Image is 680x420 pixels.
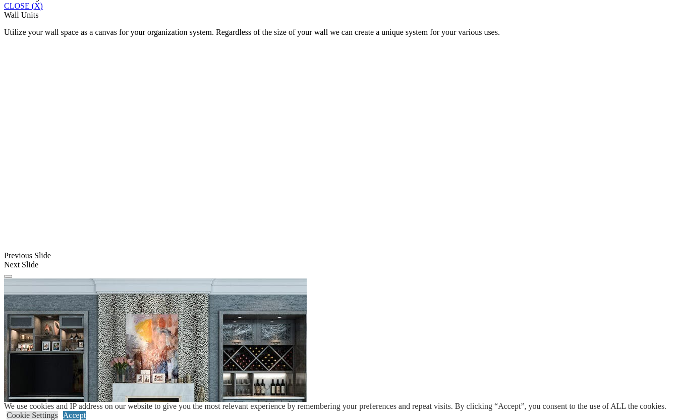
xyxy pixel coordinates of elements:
[4,251,676,260] div: Previous Slide
[7,411,58,419] a: Cookie Settings
[4,2,43,10] a: CLOSE (X)
[4,11,38,19] span: Wall Units
[4,402,666,411] div: We use cookies and IP address on our website to give you the most relevant experience by remember...
[4,275,12,278] button: Click here to pause slide show
[4,28,676,37] p: Utilize your wall space as a canvas for your organization system. Regardless of the size of your ...
[63,411,86,419] a: Accept
[4,260,676,269] div: Next Slide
